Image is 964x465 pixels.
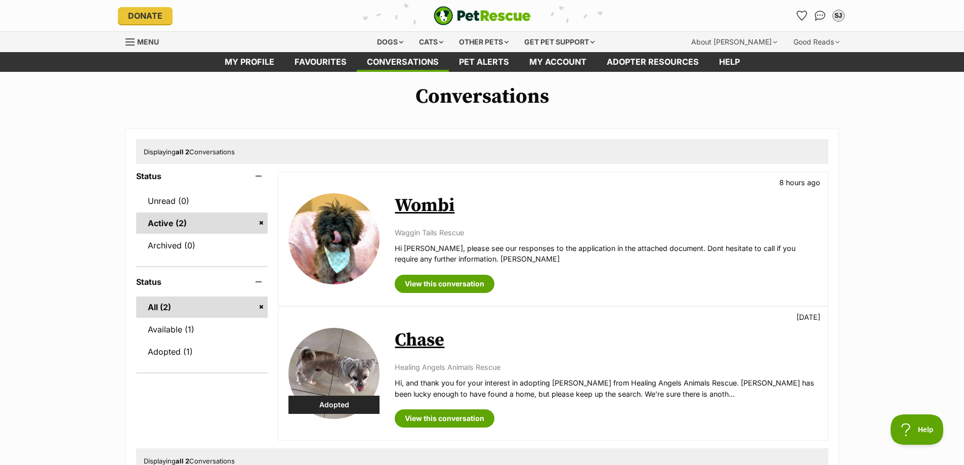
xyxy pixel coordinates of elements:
[125,32,166,50] a: Menu
[288,193,380,284] img: Wombi
[395,227,817,238] p: Waggin Tails Rescue
[288,328,380,419] img: Chase
[136,277,268,286] header: Status
[452,32,516,52] div: Other pets
[136,190,268,212] a: Unread (0)
[434,6,531,25] img: logo-e224e6f780fb5917bec1dbf3a21bbac754714ae5b6737aabdf751b685950b380.svg
[176,457,189,465] strong: all 2
[370,32,410,52] div: Dogs
[812,8,828,24] a: Conversations
[797,312,820,322] p: [DATE]
[709,52,750,72] a: Help
[786,32,847,52] div: Good Reads
[779,177,820,188] p: 8 hours ago
[517,32,602,52] div: Get pet support
[288,396,380,414] div: Adopted
[395,362,817,372] p: Healing Angels Animals Rescue
[357,52,449,72] a: conversations
[597,52,709,72] a: Adopter resources
[830,8,847,24] button: My account
[815,11,825,21] img: chat-41dd97257d64d25036548639549fe6c8038ab92f7586957e7f3b1b290dea8141.svg
[136,319,268,340] a: Available (1)
[136,297,268,318] a: All (2)
[395,409,494,428] a: View this conversation
[144,457,235,465] span: Displaying Conversations
[215,52,284,72] a: My profile
[144,148,235,156] span: Displaying Conversations
[284,52,357,72] a: Favourites
[137,37,159,46] span: Menu
[176,148,189,156] strong: all 2
[891,414,944,445] iframe: Help Scout Beacon - Open
[395,243,817,265] p: Hi [PERSON_NAME], please see our responses to the application in the attached document. Dont hesi...
[412,32,450,52] div: Cats
[833,11,844,21] div: SJ
[395,329,444,352] a: Chase
[136,235,268,256] a: Archived (0)
[395,275,494,293] a: View this conversation
[434,6,531,25] a: PetRescue
[449,52,519,72] a: Pet alerts
[118,7,173,24] a: Donate
[395,194,454,217] a: Wombi
[395,377,817,399] p: Hi, and thank you for your interest in adopting [PERSON_NAME] from Healing Angels Animals Rescue....
[136,213,268,234] a: Active (2)
[794,8,810,24] a: Favourites
[136,172,268,181] header: Status
[794,8,847,24] ul: Account quick links
[684,32,784,52] div: About [PERSON_NAME]
[519,52,597,72] a: My account
[136,341,268,362] a: Adopted (1)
